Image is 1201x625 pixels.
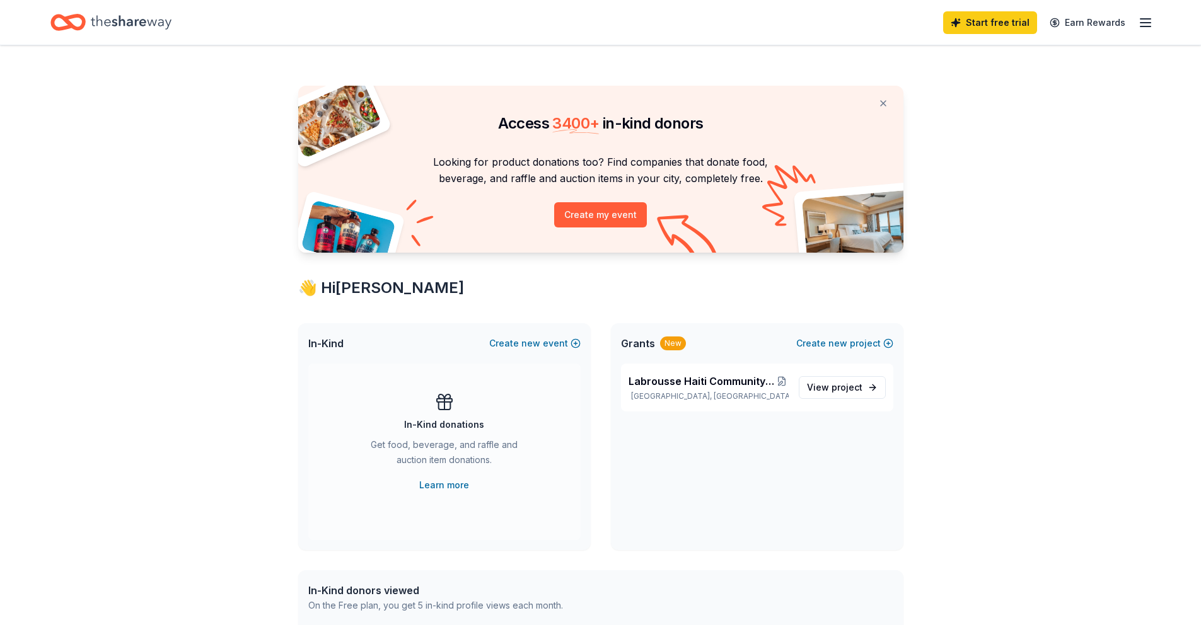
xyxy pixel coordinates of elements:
span: Grants [621,336,655,351]
a: Earn Rewards [1042,11,1133,34]
img: Curvy arrow [657,215,720,262]
img: Pizza [284,78,382,159]
span: View [807,380,862,395]
span: Access in-kind donors [498,114,704,132]
a: Start free trial [943,11,1037,34]
div: 👋 Hi [PERSON_NAME] [298,278,903,298]
p: Looking for product donations too? Find companies that donate food, beverage, and raffle and auct... [313,154,888,187]
a: Home [50,8,171,37]
span: Labrousse Haiti Community School - [GEOGRAPHIC_DATA] [629,374,776,389]
button: Create my event [554,202,647,227]
span: new [828,336,847,351]
span: 3400 + [552,114,599,132]
div: On the Free plan, you get 5 in-kind profile views each month. [308,598,563,613]
div: New [660,336,686,350]
a: View project [799,376,886,399]
div: Get food, beverage, and raffle and auction item donations. [359,437,530,473]
div: In-Kind donations [404,417,484,432]
div: In-Kind donors viewed [308,583,563,598]
p: [GEOGRAPHIC_DATA], [GEOGRAPHIC_DATA] [629,391,789,401]
span: In-Kind [308,336,344,351]
button: Createnewproject [796,336,893,351]
span: project [832,382,862,393]
a: Learn more [419,478,469,493]
button: Createnewevent [489,336,581,351]
span: new [521,336,540,351]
